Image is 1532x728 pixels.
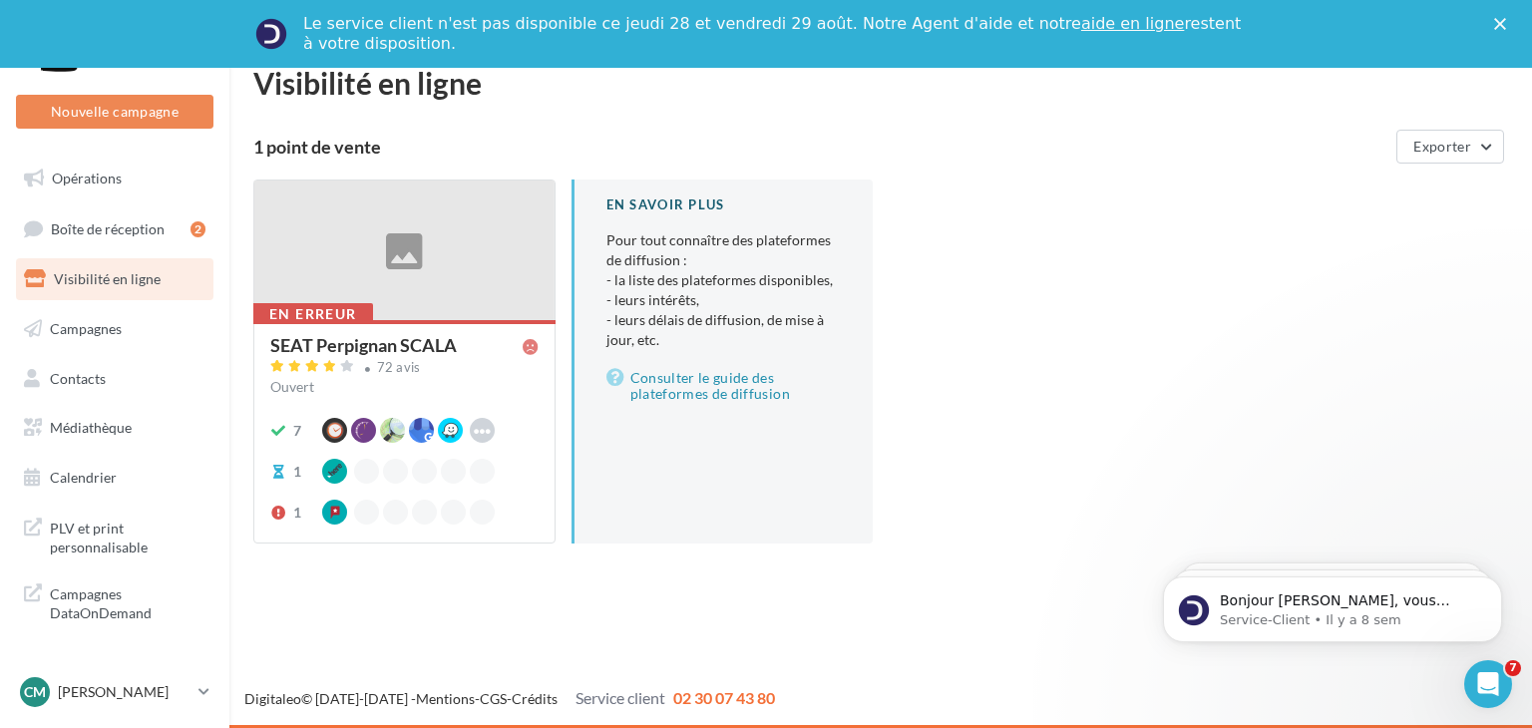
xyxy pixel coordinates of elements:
div: 1 [293,462,301,482]
a: Contacts [12,358,217,400]
div: 7 [293,421,301,441]
a: Médiathèque [12,407,217,449]
li: - leurs intérêts, [606,290,842,310]
iframe: Intercom notifications message [1133,535,1532,674]
span: Exporter [1413,138,1471,155]
span: Boîte de réception [51,219,165,236]
div: Fermer [1494,18,1514,30]
li: - leurs délais de diffusion, de mise à jour, etc. [606,310,842,350]
a: Crédits [512,690,558,707]
span: Calendrier [50,469,117,486]
a: Boîte de réception2 [12,207,217,250]
span: Médiathèque [50,419,132,436]
a: Visibilité en ligne [12,258,217,300]
div: SEAT Perpignan SCALA [270,336,457,354]
span: Contacts [50,369,106,386]
li: - la liste des plateformes disponibles, [606,270,842,290]
a: CGS [480,690,507,707]
p: [PERSON_NAME] [58,682,191,702]
div: 2 [191,221,205,237]
span: Service client [575,688,665,707]
div: 72 avis [377,361,421,374]
div: En savoir plus [606,195,842,214]
span: © [DATE]-[DATE] - - - [244,690,775,707]
a: Mentions [416,690,475,707]
div: Le service client n'est pas disponible ce jeudi 28 et vendredi 29 août. Notre Agent d'aide et not... [303,14,1245,54]
a: PLV et print personnalisable [12,507,217,565]
img: Profile image for Service-Client [255,18,287,50]
a: Campagnes DataOnDemand [12,572,217,631]
div: En erreur [253,303,373,325]
button: Exporter [1396,130,1504,164]
a: 72 avis [270,357,539,381]
button: Nouvelle campagne [16,95,213,129]
a: Opérations [12,158,217,199]
span: Campagnes DataOnDemand [50,580,205,623]
span: Ouvert [270,378,314,395]
a: Consulter le guide des plateformes de diffusion [606,366,842,406]
span: 7 [1505,660,1521,676]
a: Calendrier [12,457,217,499]
a: Campagnes [12,308,217,350]
p: Pour tout connaître des plateformes de diffusion : [606,230,842,350]
span: PLV et print personnalisable [50,515,205,557]
span: Opérations [52,170,122,186]
a: Cm [PERSON_NAME] [16,673,213,711]
span: 02 30 07 43 80 [673,688,775,707]
span: Visibilité en ligne [54,270,161,287]
a: aide en ligne [1081,14,1184,33]
iframe: Intercom live chat [1464,660,1512,708]
a: Digitaleo [244,690,301,707]
span: Campagnes [50,320,122,337]
div: Visibilité en ligne [253,68,1508,98]
div: 1 [293,503,301,523]
span: Cm [24,682,46,702]
div: 1 point de vente [253,138,1388,156]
